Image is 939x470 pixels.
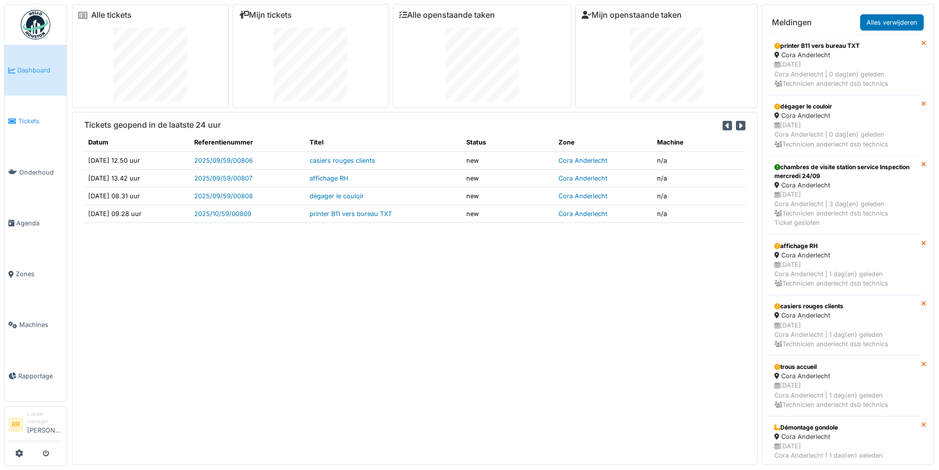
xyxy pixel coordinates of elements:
[4,351,67,401] a: Rapportage
[194,192,253,200] a: 2025/09/59/00808
[194,157,253,164] a: 2025/09/59/00806
[17,66,63,75] span: Dashboard
[558,157,607,164] a: Cora Anderlecht
[774,190,915,228] div: [DATE] Cora Anderlecht | 3 dag(en) geleden Technicien anderlecht dsb technics Ticket gesloten
[27,410,63,439] li: [PERSON_NAME]
[91,10,132,20] a: Alle tickets
[774,60,915,88] div: [DATE] Cora Anderlecht | 0 dag(en) geleden Technicien anderlecht dsb technics
[774,181,915,190] div: Cora Anderlecht
[462,151,555,169] td: new
[860,14,924,31] a: Alles verwijderen
[239,10,292,20] a: Mijn tickets
[774,102,915,111] div: dégager le couloir
[774,381,915,409] div: [DATE] Cora Anderlecht | 1 dag(en) geleden Technicien anderlecht dsb technics
[774,163,915,181] div: chambres de visite station service Inspection mercredi 24/09
[558,175,607,182] a: Cora Anderlecht
[310,157,375,164] a: casiers rouges clients
[310,175,348,182] a: affichage RH
[19,168,63,177] span: Onderhoud
[21,10,50,39] img: Badge_color-CXgf-gQk.svg
[462,187,555,205] td: new
[194,175,252,182] a: 2025/09/59/00807
[310,192,364,200] a: dégager le couloir
[16,218,63,228] span: Agenda
[84,169,190,187] td: [DATE] 13.42 uur
[555,134,653,151] th: Zone
[774,242,915,251] div: affichage RH
[4,249,67,299] a: Zones
[84,151,190,169] td: [DATE] 12.50 uur
[653,187,745,205] td: n/a
[84,205,190,223] td: [DATE] 09.28 uur
[774,311,915,320] div: Cora Anderlecht
[768,35,921,95] a: printer B11 vers bureau TXT Cora Anderlecht [DATE]Cora Anderlecht | 0 dag(en) geleden Technicien ...
[306,134,462,151] th: Titel
[84,187,190,205] td: [DATE] 08.31 uur
[18,371,63,381] span: Rapportage
[774,251,915,260] div: Cora Anderlecht
[774,50,915,60] div: Cora Anderlecht
[653,151,745,169] td: n/a
[768,156,921,235] a: chambres de visite station service Inspection mercredi 24/09 Cora Anderlecht [DATE]Cora Anderlech...
[8,410,63,441] a: RR Lokale manager[PERSON_NAME]
[768,235,921,295] a: affichage RH Cora Anderlecht [DATE]Cora Anderlecht | 1 dag(en) geleden Technicien anderlecht dsb ...
[16,269,63,279] span: Zones
[774,302,915,311] div: casiers rouges clients
[768,295,921,356] a: casiers rouges clients Cora Anderlecht [DATE]Cora Anderlecht | 1 dag(en) geleden Technicien ander...
[84,134,190,151] th: Datum
[653,205,745,223] td: n/a
[558,192,607,200] a: Cora Anderlecht
[774,432,915,441] div: Cora Anderlecht
[4,96,67,146] a: Tickets
[19,320,63,329] span: Machines
[399,10,495,20] a: Alle openstaande taken
[462,169,555,187] td: new
[653,169,745,187] td: n/a
[84,120,221,130] h6: Tickets geopend in de laatste 24 uur
[774,120,915,149] div: [DATE] Cora Anderlecht | 0 dag(en) geleden Technicien anderlecht dsb technics
[27,410,63,426] div: Lokale manager
[582,10,682,20] a: Mijn openstaande taken
[768,356,921,416] a: trous accueil Cora Anderlecht [DATE]Cora Anderlecht | 1 dag(en) geleden Technicien anderlecht dsb...
[4,198,67,249] a: Agenda
[462,205,555,223] td: new
[774,260,915,289] div: [DATE] Cora Anderlecht | 1 dag(en) geleden Technicien anderlecht dsb technics
[558,210,607,217] a: Cora Anderlecht
[194,210,251,217] a: 2025/10/59/00809
[768,95,921,156] a: dégager le couloir Cora Anderlecht [DATE]Cora Anderlecht | 0 dag(en) geleden Technicien anderlech...
[4,299,67,350] a: Machines
[190,134,306,151] th: Referentienummer
[4,147,67,198] a: Onderhoud
[774,362,915,371] div: trous accueil
[310,210,392,217] a: printer B11 vers bureau TXT
[774,423,915,432] div: Démontage gondole
[8,417,23,432] li: RR
[4,45,67,96] a: Dashboard
[774,41,915,50] div: printer B11 vers bureau TXT
[18,116,63,126] span: Tickets
[774,371,915,381] div: Cora Anderlecht
[774,321,915,349] div: [DATE] Cora Anderlecht | 1 dag(en) geleden Technicien anderlecht dsb technics
[653,134,745,151] th: Machine
[772,18,812,27] h6: Meldingen
[774,111,915,120] div: Cora Anderlecht
[462,134,555,151] th: Status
